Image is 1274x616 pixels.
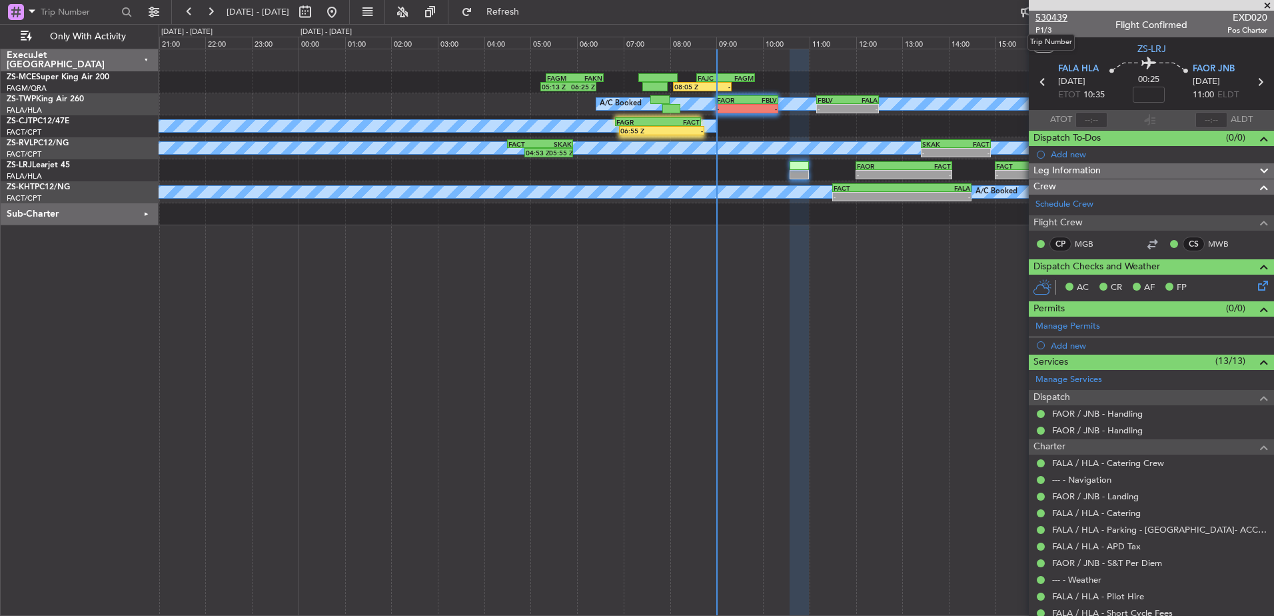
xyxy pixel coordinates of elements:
div: 09:00 [716,37,763,49]
div: FALA [848,96,878,104]
a: ZS-KHTPC12/NG [7,183,70,191]
span: AC [1077,281,1089,295]
a: Manage Permits [1035,320,1100,333]
div: 00:00 [299,37,345,49]
div: 06:00 [577,37,624,49]
span: Leg Information [1033,163,1101,179]
div: FAOR [717,96,747,104]
a: FAOR / JNB - Landing [1052,491,1139,502]
span: ELDT [1217,89,1239,102]
div: 10:00 [763,37,810,49]
a: FAOR / JNB - Handling [1052,425,1143,436]
a: Manage Services [1035,373,1102,387]
div: CP [1049,237,1071,251]
a: FACT/CPT [7,149,41,159]
span: ZS-CJT [7,117,33,125]
span: Dispatch [1033,390,1070,405]
a: FAOR / JNB - S&T Per Diem [1052,557,1162,569]
div: FAGM [547,74,575,82]
span: ZS-MCE [7,73,36,81]
span: Dispatch To-Dos [1033,131,1101,146]
a: FALA/HLA [7,171,42,181]
div: - [956,149,990,157]
span: ALDT [1231,113,1253,127]
div: 05:13 Z [542,83,568,91]
div: - [747,105,777,113]
div: FACT [658,118,699,126]
span: ZS-LRJ [7,161,32,169]
div: - [904,171,951,179]
div: FAKN [575,74,603,82]
div: 06:25 Z [568,83,595,91]
div: FAOR [857,162,904,170]
span: ZS-KHT [7,183,35,191]
div: FALA [902,184,971,192]
div: - [857,171,904,179]
span: [DATE] [1193,75,1220,89]
div: 05:00 [530,37,577,49]
div: 08:05 Z [674,83,702,91]
div: FACT [834,184,902,192]
span: ZS-RVL [7,139,33,147]
span: FP [1177,281,1187,295]
div: 23:00 [252,37,299,49]
div: SKAK [540,140,572,148]
span: 530439 [1035,11,1067,25]
div: [DATE] - [DATE] [301,27,352,38]
a: ZS-MCESuper King Air 200 [7,73,109,81]
a: MWB [1208,238,1238,250]
div: 01:00 [345,37,392,49]
div: - [662,127,703,135]
div: - [717,105,747,113]
div: CS [1183,237,1205,251]
span: CR [1111,281,1122,295]
div: - [818,105,848,113]
a: MGB [1075,238,1105,250]
a: FALA / HLA - Parking - [GEOGRAPHIC_DATA]- ACC # 1800 [1052,524,1267,535]
a: FAGM/QRA [7,83,47,93]
div: - [996,171,1041,179]
div: Add new [1051,149,1267,160]
div: - [848,105,878,113]
div: FACT [956,140,990,148]
span: Permits [1033,301,1065,317]
span: (0/0) [1226,131,1245,145]
span: Flight Crew [1033,215,1083,231]
button: Only With Activity [15,26,145,47]
div: 08:00 [670,37,717,49]
span: EXD020 [1227,11,1267,25]
span: Charter [1033,439,1065,455]
a: FALA / HLA - Pilot Hire [1052,591,1144,602]
span: [DATE] - [DATE] [227,6,289,18]
div: FACT [508,140,540,148]
span: (0/0) [1226,301,1245,315]
div: - [902,193,971,201]
div: 04:53 Z [526,149,548,157]
div: 07:00 [624,37,670,49]
span: ATOT [1050,113,1072,127]
div: Trip Number [1027,34,1075,51]
div: Flight Confirmed [1115,18,1187,32]
span: Services [1033,355,1068,370]
a: --- - Weather [1052,574,1101,585]
a: ZS-TWPKing Air 260 [7,95,84,103]
div: FBLV [747,96,777,104]
span: [DATE] [1058,75,1085,89]
span: Crew [1033,179,1056,195]
div: FAGR [616,118,658,126]
span: FALA HLA [1058,63,1099,76]
a: FALA / HLA - APD Tax [1052,541,1141,552]
div: 14:00 [949,37,995,49]
a: FALA / HLA - Catering Crew [1052,457,1164,469]
span: (13/13) [1215,354,1245,368]
span: ETOT [1058,89,1080,102]
span: ZS-LRJ [1137,42,1166,56]
span: 11:00 [1193,89,1214,102]
span: ZS-TWP [7,95,36,103]
a: ZS-RVLPC12/NG [7,139,69,147]
div: A/C Booked [600,94,642,114]
div: Add new [1051,340,1267,351]
div: 13:00 [902,37,949,49]
a: FALA / HLA - Catering [1052,507,1141,519]
button: Refresh [455,1,535,23]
